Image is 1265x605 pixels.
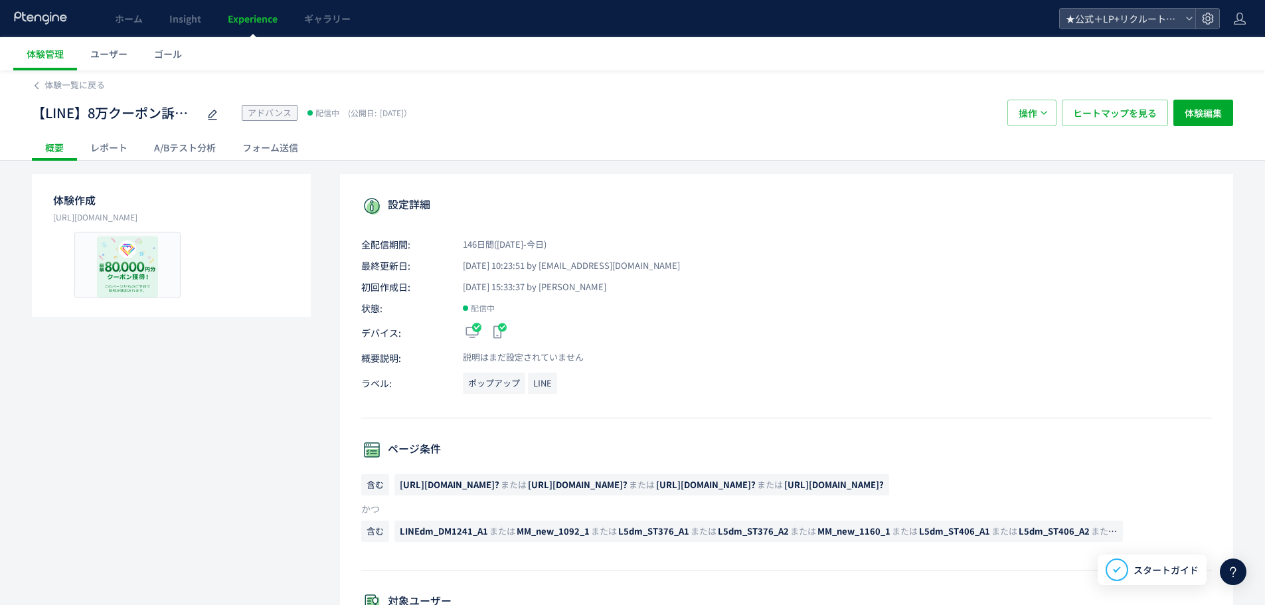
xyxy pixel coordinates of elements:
[345,107,412,118] span: [DATE]）
[400,478,499,491] span: [URL][DOMAIN_NAME]?
[75,232,180,298] img: 399a34a3f5026b7a939a79e392386e751751251230508.png
[501,478,527,491] span: または
[991,525,1017,537] span: または
[315,106,339,120] span: 配信中
[248,106,292,119] span: アドバンス
[90,47,127,60] span: ユーザー
[489,525,515,537] span: または
[361,474,389,495] span: 含む
[629,478,655,491] span: または
[892,525,918,537] span: または
[361,373,448,394] span: ラベル:
[448,351,584,364] span: 説明はまだ設定されていません
[1134,563,1199,577] span: スタートガイド
[1062,9,1180,29] span: ★公式＋LP+リクルート+BS+FastNail+TKBC
[528,373,557,394] span: LINE
[229,134,311,161] div: フォーム送信
[919,525,990,537] span: L5dm_ST406_A1
[1091,525,1117,537] span: または
[471,302,495,315] span: 配信中
[1062,100,1168,126] button: ヒートマップを見る
[448,281,606,294] span: [DATE] 15:33:37 by [PERSON_NAME]
[784,478,884,491] span: [URL][DOMAIN_NAME]?
[1007,100,1056,126] button: 操作
[53,211,290,224] p: https://tcb-beauty.net/menu/coupon_july_crm
[32,104,198,123] span: 【LINE】8万クーポン訴求(Paypayチャット）
[361,302,448,315] span: 状態:
[463,373,525,394] span: ポップアップ
[154,47,182,60] span: ゴール
[361,440,1212,461] p: ページ条件
[656,478,756,491] span: [URL][DOMAIN_NAME]?
[718,525,789,537] span: L5dm_ST376_A2
[361,521,389,542] span: 含む
[1185,100,1222,126] span: 体験編集
[115,12,143,25] span: ホーム
[27,47,64,60] span: 体験管理
[141,134,229,161] div: A/Bテスト分析
[517,525,590,537] span: MM_new_1092_1
[400,525,488,537] span: LINEdm_DM1241_A1
[1019,100,1037,126] span: 操作
[790,525,816,537] span: または
[361,502,1212,515] p: かつ
[817,525,890,537] span: MM_new_1160_1
[53,193,290,208] p: 体験作成
[448,260,680,272] span: [DATE] 10:23:51 by [EMAIL_ADDRESS][DOMAIN_NAME]
[1073,100,1157,126] span: ヒートマップを見る
[361,238,448,251] span: 全配信期間:
[448,238,547,251] span: 146日間([DATE]-今日)
[528,478,628,491] span: [URL][DOMAIN_NAME]?
[361,280,448,294] span: 初回作成日:
[757,478,783,491] span: または
[691,525,717,537] span: または
[1118,525,1191,537] span: MM_new_1221_1
[618,525,689,537] span: L5dm_ST376_A1
[361,326,448,339] span: デバイス:
[77,134,141,161] div: レポート
[32,134,77,161] div: 概要
[394,474,889,495] span: https://tcb-beauty.net/menu/coupon_july_crm?またはhttps://tcb-beauty.net/menu/coupon_august_crm?またはh...
[394,521,1123,542] span: LINEdm_DM1241_A1またはMM_new_1092_1またはL5dm_ST376_A1またはL5dm_ST376_A2またはMM_new_1160_1またはL5dm_ST406_A1ま...
[169,12,201,25] span: Insight
[1019,525,1090,537] span: L5dm_ST406_A2
[44,78,105,91] span: 体験一覧に戻る
[591,525,617,537] span: または
[361,195,1212,216] p: 設定詳細
[361,259,448,272] span: 最終更新日:
[1173,100,1233,126] button: 体験編集
[361,351,448,365] span: 概要説明:
[228,12,278,25] span: Experience
[348,107,377,118] span: (公開日:
[304,12,351,25] span: ギャラリー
